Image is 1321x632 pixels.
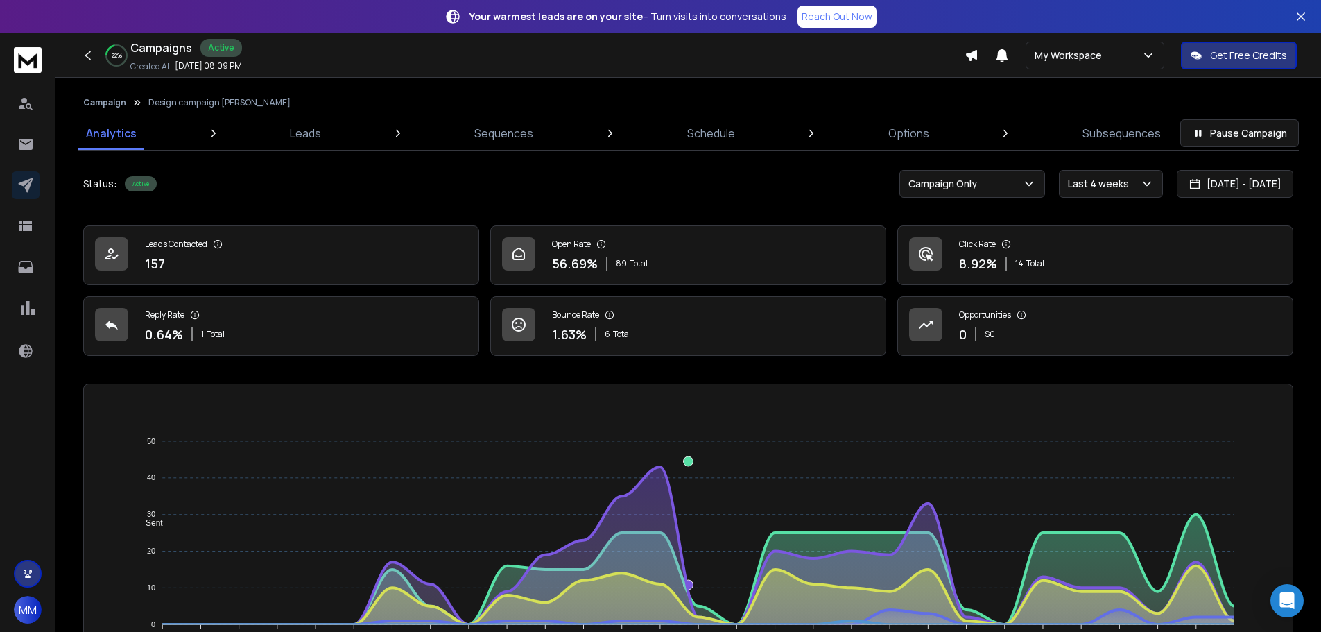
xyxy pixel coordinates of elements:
p: 1.63 % [552,325,587,344]
a: Opportunities0$0 [897,296,1293,356]
a: Leads Contacted157 [83,225,479,285]
a: Reach Out Now [797,6,877,28]
div: Active [200,39,242,57]
span: Sent [135,518,163,528]
p: 0.64 % [145,325,183,344]
a: Bounce Rate1.63%6Total [490,296,886,356]
button: MM [14,596,42,624]
p: [DATE] 08:09 PM [175,60,242,71]
span: Total [207,329,225,340]
p: 8.92 % [959,254,997,273]
a: Click Rate8.92%14Total [897,225,1293,285]
p: Campaign Only [908,177,983,191]
a: Options [880,117,938,150]
p: Leads [290,125,321,142]
p: Reach Out Now [802,10,872,24]
p: Analytics [86,125,137,142]
img: logo [14,47,42,73]
a: Analytics [78,117,145,150]
p: Options [888,125,929,142]
a: Subsequences [1074,117,1169,150]
p: Opportunities [959,309,1011,321]
p: Last 4 weeks [1068,177,1134,191]
div: Active [125,176,157,191]
p: Sequences [474,125,533,142]
span: Total [613,329,631,340]
p: Click Rate [959,239,996,250]
tspan: 40 [147,474,155,482]
a: Reply Rate0.64%1Total [83,296,479,356]
p: Design campaign [PERSON_NAME] [148,97,291,108]
p: Created At: [130,61,172,72]
p: $ 0 [985,329,995,340]
tspan: 50 [147,437,155,445]
h1: Campaigns [130,40,192,56]
a: Schedule [679,117,743,150]
button: [DATE] - [DATE] [1177,170,1293,198]
tspan: 10 [147,583,155,592]
p: – Turn visits into conversations [469,10,786,24]
tspan: 20 [147,547,155,555]
tspan: 30 [147,510,155,518]
a: Leads [282,117,329,150]
span: 89 [616,258,627,269]
p: Leads Contacted [145,239,207,250]
p: Open Rate [552,239,591,250]
p: 157 [145,254,165,273]
p: Subsequences [1082,125,1161,142]
p: Get Free Credits [1210,49,1287,62]
button: Campaign [83,97,126,108]
span: Total [1026,258,1044,269]
span: 1 [201,329,204,340]
span: Total [630,258,648,269]
span: 6 [605,329,610,340]
p: Status: [83,177,116,191]
p: My Workspace [1035,49,1107,62]
tspan: 0 [151,620,155,629]
p: 22 % [112,51,122,60]
span: 14 [1015,258,1024,269]
p: Bounce Rate [552,309,599,321]
p: Reply Rate [145,309,184,321]
p: Schedule [687,125,735,142]
p: 56.69 % [552,254,598,273]
button: Pause Campaign [1180,119,1299,147]
p: 0 [959,325,967,344]
a: Sequences [466,117,542,150]
a: Open Rate56.69%89Total [490,225,886,285]
div: Open Intercom Messenger [1270,584,1304,617]
strong: Your warmest leads are on your site [469,10,643,23]
button: Get Free Credits [1181,42,1297,69]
